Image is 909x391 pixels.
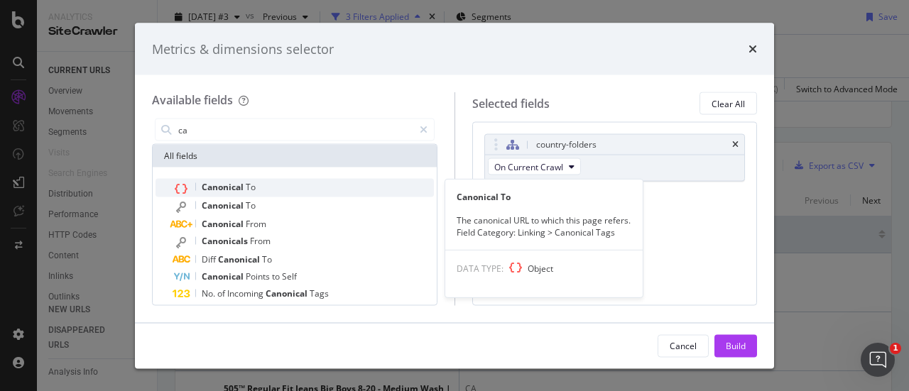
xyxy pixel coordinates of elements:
div: Cancel [670,339,697,351]
span: On Current Crawl [494,160,563,172]
span: Self [282,270,297,282]
span: Canonical [202,270,246,282]
div: Metrics & dimensions selector [152,40,334,58]
span: Canonical [202,218,246,230]
div: Clear All [712,97,745,109]
span: Canonical [218,253,262,265]
span: DATA TYPE: [457,263,504,275]
button: Clear All [700,92,757,115]
span: From [246,218,266,230]
span: to [272,270,282,282]
div: All fields [153,145,437,167]
span: To [246,199,256,211]
button: Build [714,334,757,357]
span: Canonicals [202,235,250,247]
span: Incoming [227,287,266,299]
div: times [749,40,757,58]
div: The canonical URL to which this page refers. Field Category: Linking > Canonical Tags [445,214,643,238]
div: country-folderstimesOn Current Crawl [484,134,746,182]
span: Object [528,263,553,275]
span: 1 [890,343,901,354]
span: Diff [202,253,218,265]
span: Canonical [266,287,310,299]
div: Build [726,339,746,351]
span: No. [202,287,217,299]
span: From [250,235,271,247]
span: of [217,287,227,299]
button: Cancel [658,334,709,357]
div: Canonical To [445,190,643,202]
iframe: Intercom live chat [861,343,895,377]
div: country-folders [536,138,597,152]
div: Available fields [152,92,233,108]
span: Canonical [202,199,246,211]
span: Tags [310,287,329,299]
span: To [246,181,256,193]
span: Points [246,270,272,282]
div: times [732,141,739,149]
input: Search by field name [177,119,413,141]
div: Selected fields [472,95,550,111]
button: On Current Crawl [488,158,581,175]
div: modal [135,23,774,368]
span: To [262,253,272,265]
span: Canonical [202,181,246,193]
